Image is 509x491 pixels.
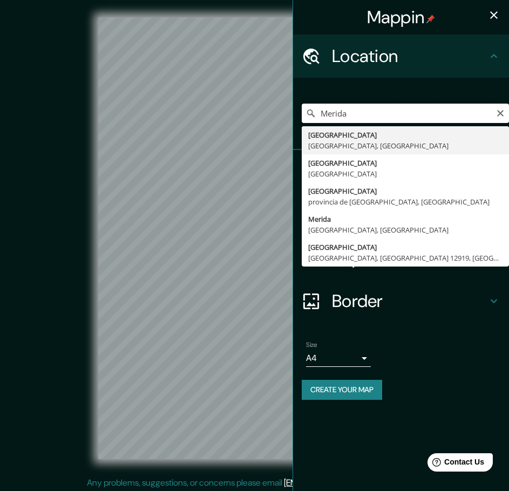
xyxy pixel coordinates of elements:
[87,476,419,489] p: Any problems, suggestions, or concerns please email .
[308,186,503,196] div: [GEOGRAPHIC_DATA]
[413,449,497,479] iframe: Help widget launcher
[302,380,382,400] button: Create your map
[293,35,509,78] div: Location
[308,140,503,151] div: [GEOGRAPHIC_DATA], [GEOGRAPHIC_DATA]
[308,168,503,179] div: [GEOGRAPHIC_DATA]
[293,236,509,279] div: Layout
[293,193,509,236] div: Style
[496,107,505,118] button: Clear
[308,158,503,168] div: [GEOGRAPHIC_DATA]
[293,279,509,323] div: Border
[332,290,487,312] h4: Border
[367,6,436,28] h4: Mappin
[426,15,435,23] img: pin-icon.png
[98,17,411,459] canvas: Map
[306,340,317,350] label: Size
[284,477,417,488] a: [EMAIL_ADDRESS][DOMAIN_NAME]
[308,224,503,235] div: [GEOGRAPHIC_DATA], [GEOGRAPHIC_DATA]
[308,242,503,253] div: [GEOGRAPHIC_DATA]
[306,350,371,367] div: A4
[308,129,503,140] div: [GEOGRAPHIC_DATA]
[332,45,487,67] h4: Location
[308,253,503,263] div: [GEOGRAPHIC_DATA], [GEOGRAPHIC_DATA] 12919, [GEOGRAPHIC_DATA]
[293,150,509,193] div: Pins
[302,104,509,123] input: Pick your city or area
[332,247,487,269] h4: Layout
[308,196,503,207] div: provincia de [GEOGRAPHIC_DATA], [GEOGRAPHIC_DATA]
[308,214,503,224] div: Merida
